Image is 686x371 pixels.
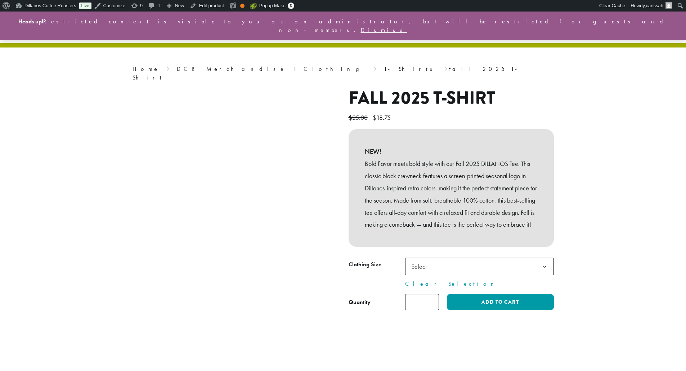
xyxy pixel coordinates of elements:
p: Bold flavor meets bold style with our Fall 2025 DILLANOS Tee. This classic black crewneck feature... [365,158,538,231]
a: Clothing [304,65,366,73]
span: carissah [646,3,663,8]
div: OK [240,4,245,8]
span: › [293,62,296,73]
b: NEW! [365,145,538,158]
span: › [167,62,169,73]
strong: Heads up! [18,18,43,25]
span: › [445,62,447,73]
bdi: 25.00 [349,113,369,122]
a: Home [133,65,159,73]
a: Dismiss [361,26,407,34]
span: $ [373,113,376,122]
nav: Breadcrumb [133,65,554,82]
bdi: 18.75 [373,113,393,122]
a: Clear Selection [405,280,554,288]
div: Quantity [349,298,371,307]
h1: Fall 2025 T-Shirt [349,88,554,109]
span: $ [349,113,352,122]
button: Add to cart [447,294,553,310]
span: Select [408,259,434,273]
span: 0 [288,3,294,9]
label: Clothing Size [349,259,405,270]
a: T-Shirts [384,65,437,73]
a: DCR Merchandise [177,65,286,73]
span: Select [405,258,554,275]
span: › [374,62,376,73]
input: Product quantity [405,294,439,310]
a: Live [79,3,91,9]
